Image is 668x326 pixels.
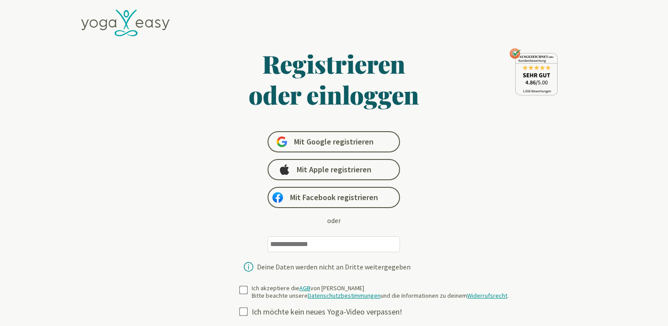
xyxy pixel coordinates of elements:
[467,292,507,299] a: Widerrufsrecht
[268,131,400,152] a: Mit Google registrieren
[268,187,400,208] a: Mit Facebook registrieren
[163,48,505,110] h1: Registrieren oder einloggen
[252,307,516,317] div: Ich möchte kein neues Yoga-Video verpassen!
[294,136,374,147] span: Mit Google registrieren
[290,192,378,203] span: Mit Facebook registrieren
[268,159,400,180] a: Mit Apple registrieren
[308,292,381,299] a: Datenschutzbestimmungen
[327,215,341,226] div: oder
[252,284,509,300] div: Ich akzeptiere die von [PERSON_NAME] Bitte beachte unsere und die Informationen zu deinem .
[299,284,310,292] a: AGB
[257,263,411,270] div: Deine Daten werden nicht an Dritte weitergegeben
[297,164,371,175] span: Mit Apple registrieren
[509,48,558,95] img: ausgezeichnet_seal.png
